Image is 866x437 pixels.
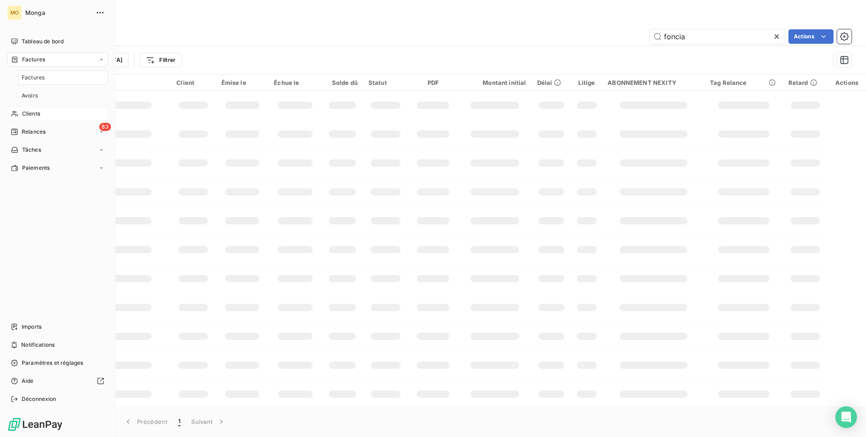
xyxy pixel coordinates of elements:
[22,323,41,331] span: Imports
[463,79,526,86] div: Montant initial
[22,395,56,403] span: Déconnexion
[22,37,64,46] span: Tableau de bord
[22,74,45,82] span: Factures
[788,79,822,86] div: Retard
[173,412,186,431] button: 1
[21,341,55,349] span: Notifications
[22,146,41,154] span: Tâches
[576,79,597,86] div: Litige
[22,164,50,172] span: Paiements
[22,359,83,367] span: Paramètres et réglages
[22,377,34,385] span: Aide
[833,79,861,86] div: Actions
[22,92,38,100] span: Avoirs
[221,79,263,86] div: Émise le
[22,56,45,64] span: Factures
[710,79,778,86] div: Tag Relance
[99,123,111,131] span: 83
[369,79,403,86] div: Statut
[176,79,210,86] div: Client
[274,79,316,86] div: Échue le
[414,79,452,86] div: PDF
[7,374,108,388] a: Aide
[608,79,699,86] div: ABONNEMENT NEXITY
[178,417,180,426] span: 1
[537,79,566,86] div: Délai
[649,29,785,44] input: Rechercher
[118,412,173,431] button: Précédent
[186,412,231,431] button: Suivant
[835,406,857,428] div: Open Intercom Messenger
[25,9,90,16] span: Monga
[327,79,358,86] div: Solde dû
[788,29,834,44] button: Actions
[22,110,40,118] span: Clients
[7,5,22,20] div: MO
[7,417,63,432] img: Logo LeanPay
[22,128,46,136] span: Relances
[140,53,181,67] button: Filtrer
